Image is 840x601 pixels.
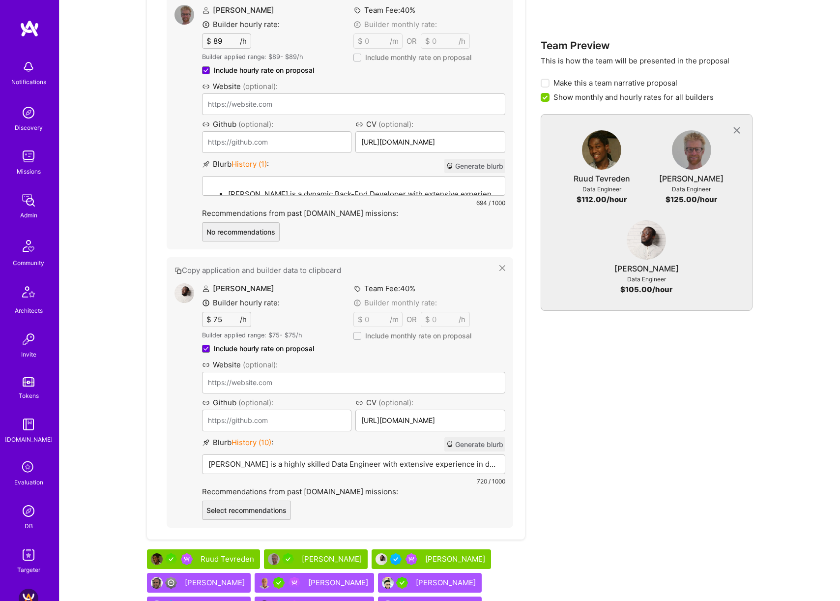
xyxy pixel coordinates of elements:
[206,36,211,46] span: $
[553,78,677,88] span: Make this a team narrative proposal
[211,34,240,48] input: XX
[165,577,177,589] img: Limited Access
[541,56,753,66] p: This is how the team will be presented in the proposal
[20,210,37,220] div: Admin
[553,92,714,102] span: Show monthly and hourly rates for all builders
[202,81,505,91] label: Website
[19,103,38,122] img: discovery
[17,282,40,305] img: Architects
[240,36,247,46] span: /h
[259,577,270,589] img: User Avatar
[353,283,415,294] label: Team Fee: 40 %
[23,377,34,387] img: tokens
[206,314,211,325] span: $
[363,34,390,48] input: XX
[302,554,364,564] div: [PERSON_NAME]
[396,577,408,589] img: A.Teamer in Residence
[15,305,43,316] div: Architects
[19,391,39,401] div: Tokens
[614,264,679,274] div: [PERSON_NAME]
[444,159,505,173] button: Generate blurb
[174,265,499,275] button: Copy application and builder data to clipboard
[202,360,505,370] label: Website
[416,577,478,588] div: [PERSON_NAME]
[214,344,314,354] span: Include hourly rate on proposal
[365,331,471,341] span: Include monthly rate on proposal
[499,265,505,271] i: icon Close
[15,122,43,133] div: Discovery
[202,198,505,208] div: 694 / 1000
[459,314,465,325] span: /h
[17,234,40,258] img: Community
[390,553,402,565] img: Vetted A.Teamer
[378,120,413,129] span: (optional):
[425,314,430,325] span: $
[353,19,437,30] label: Builder monthly rate:
[174,5,194,25] img: User Avatar
[365,53,471,62] span: Include monthly rate on proposal
[444,437,505,451] button: Generate blurb
[19,501,38,521] img: Admin Search
[363,312,390,327] input: XX
[202,93,505,115] input: https://website.com
[202,372,505,393] input: https://website.com
[202,501,291,520] button: Select recommendations
[202,159,269,173] label: Blurb :
[202,298,280,308] label: Builder hourly rate:
[181,553,193,565] img: Been on Mission
[574,174,630,184] div: Ruud Tevreden
[659,174,724,184] div: [PERSON_NAME]
[406,36,417,46] div: OR
[232,438,271,447] span: History ( 10 )
[208,459,499,469] p: [PERSON_NAME] is a highly skilled Data Engineer with extensive experience in designing and optimi...
[731,125,743,136] i: icon CloseGray
[202,410,351,431] input: https://github.com
[627,220,666,260] img: User Avatar
[355,119,505,129] label: CV
[202,5,274,15] label: [PERSON_NAME]
[20,20,39,37] img: logo
[353,5,415,15] label: Team Fee: 40 %
[13,258,44,268] div: Community
[406,314,417,325] div: OR
[5,434,53,445] div: [DOMAIN_NAME]
[243,360,278,369] span: (optional):
[14,477,43,487] div: Evaluation
[425,554,487,564] div: [PERSON_NAME]
[228,189,499,199] p: [PERSON_NAME] is a dynamic Back-End Developer with extensive experience in API integrations and d...
[446,162,453,169] i: icon CrystalBall
[214,65,314,75] span: Include hourly rate on proposal
[240,314,247,325] span: /h
[17,166,41,177] div: Missions
[201,554,256,564] div: Ruud Tevreden
[627,274,666,284] div: Data Engineer
[202,19,280,30] label: Builder hourly rate:
[238,120,273,129] span: (optional):
[19,330,38,349] img: Invite
[202,53,314,61] p: Builder applied range: $ 89 - $ 89 /h
[382,577,394,589] img: User Avatar
[666,194,717,205] div: $ 125.00 /hour
[151,577,163,589] img: User Avatar
[406,553,417,565] img: Been on Mission
[202,486,505,497] label: Recommendations from past [DOMAIN_NAME] missions:
[376,553,387,565] img: User Avatar
[202,331,314,340] p: Builder applied range: $ 75 - $ 75 /h
[425,36,430,46] span: $
[289,577,300,589] img: Been on Mission
[202,131,351,153] input: https://github.com
[353,298,437,308] label: Builder monthly rate:
[17,565,40,575] div: Targeter
[268,553,280,565] img: User Avatar
[211,312,240,327] input: XX
[19,147,38,166] img: teamwork
[185,577,247,588] div: [PERSON_NAME]
[308,577,370,588] div: [PERSON_NAME]
[243,82,278,91] span: (optional):
[355,397,505,408] label: CV
[202,437,273,451] label: Blurb :
[19,545,38,565] img: Skill Targeter
[174,267,182,274] i: icon Copy
[19,57,38,77] img: bell
[582,130,621,174] a: User Avatar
